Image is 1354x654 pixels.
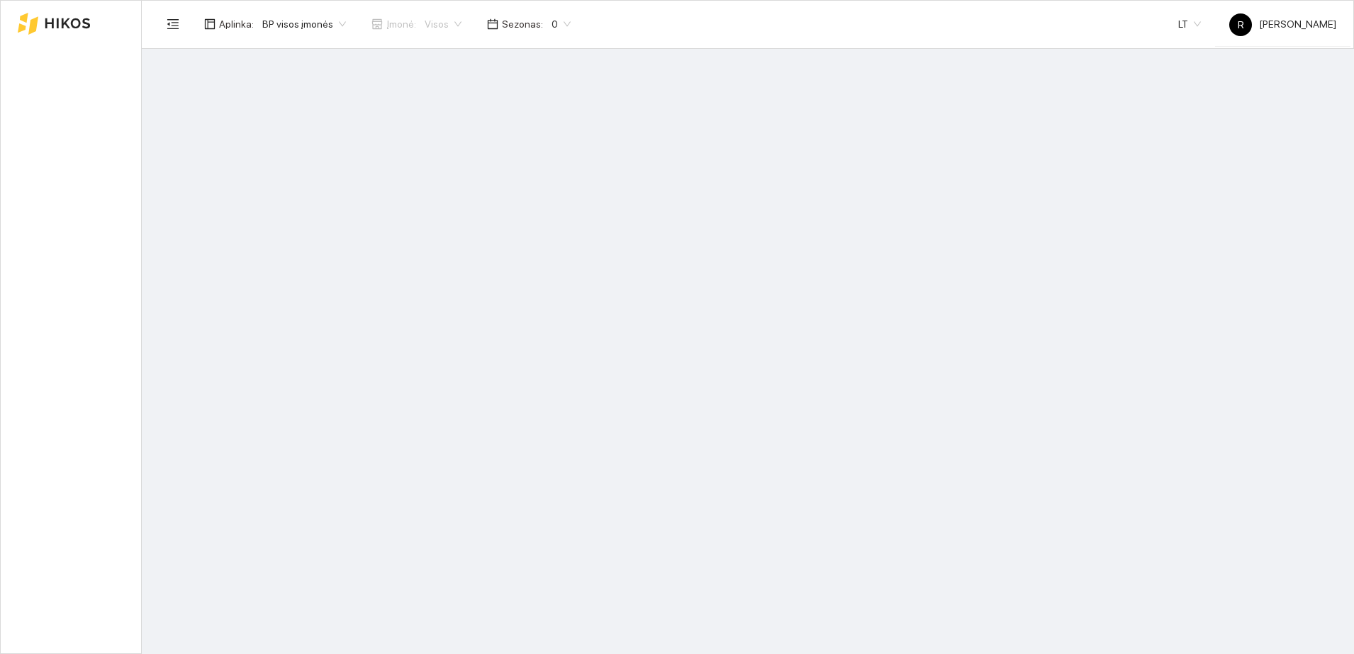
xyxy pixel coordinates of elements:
[167,18,179,30] span: menu-fold
[502,16,543,32] span: Sezonas :
[386,16,416,32] span: Įmonė :
[1229,18,1336,30] span: [PERSON_NAME]
[371,18,383,30] span: shop
[487,18,498,30] span: calendar
[552,13,571,35] span: 0
[1238,13,1244,36] span: R
[1178,13,1201,35] span: LT
[219,16,254,32] span: Aplinka :
[425,13,461,35] span: Visos
[159,10,187,38] button: menu-fold
[204,18,216,30] span: layout
[262,13,346,35] span: BP visos įmonės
